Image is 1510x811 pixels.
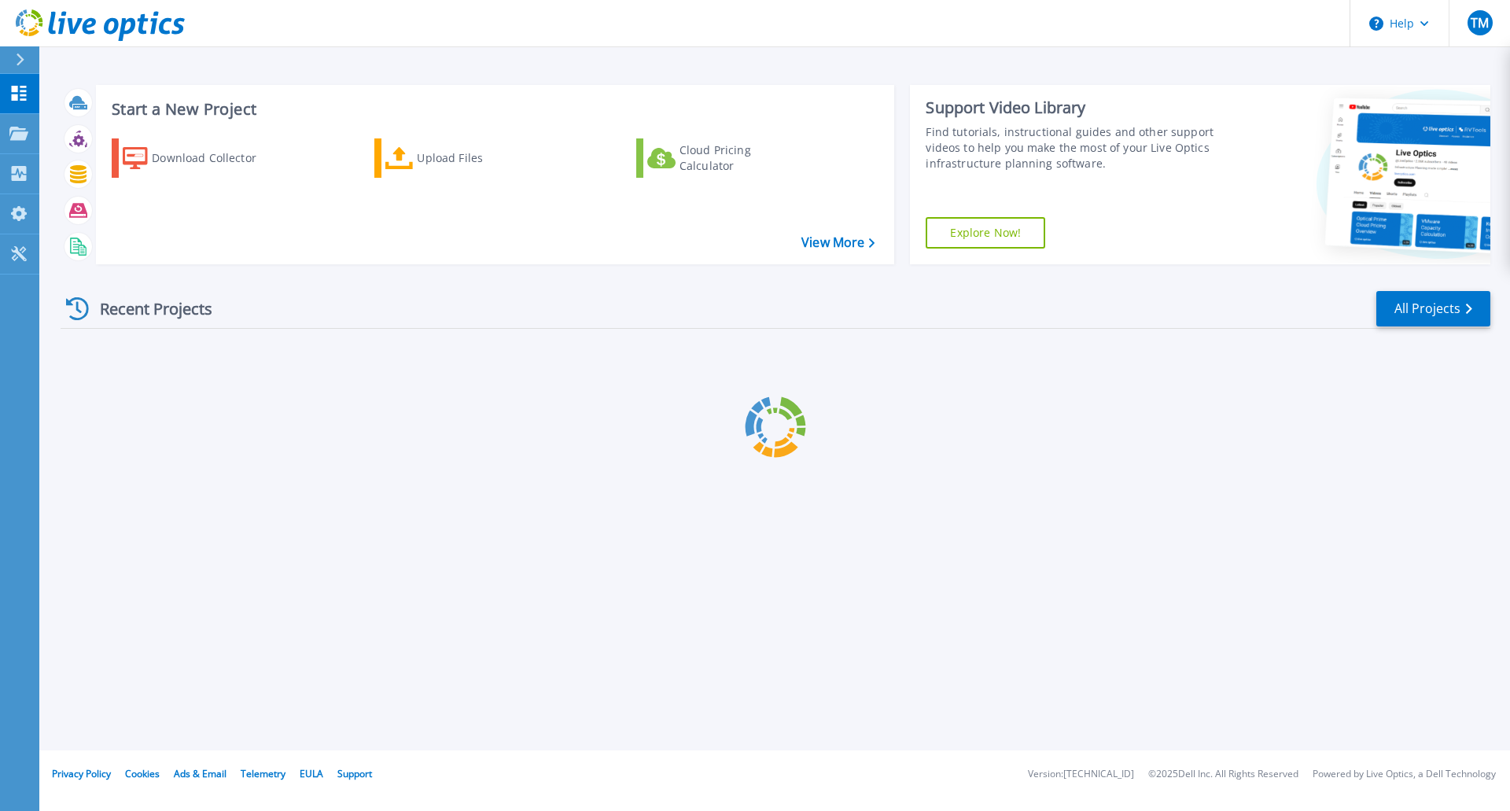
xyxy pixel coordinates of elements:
a: Upload Files [374,138,550,178]
a: Telemetry [241,767,285,780]
a: EULA [300,767,323,780]
li: Powered by Live Optics, a Dell Technology [1313,769,1496,780]
a: Ads & Email [174,767,226,780]
a: View More [801,235,875,250]
div: Find tutorials, instructional guides and other support videos to help you make the most of your L... [926,124,1221,171]
a: Download Collector [112,138,287,178]
li: © 2025 Dell Inc. All Rights Reserved [1148,769,1298,780]
a: Privacy Policy [52,767,111,780]
div: Cloud Pricing Calculator [679,142,805,174]
div: Upload Files [417,142,543,174]
div: Support Video Library [926,98,1221,118]
a: Explore Now! [926,217,1045,249]
a: Cloud Pricing Calculator [636,138,812,178]
span: TM [1471,17,1489,29]
div: Download Collector [152,142,278,174]
li: Version: [TECHNICAL_ID] [1028,769,1134,780]
div: Recent Projects [61,289,234,328]
a: Support [337,767,372,780]
a: Cookies [125,767,160,780]
a: All Projects [1376,291,1490,326]
h3: Start a New Project [112,101,875,118]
